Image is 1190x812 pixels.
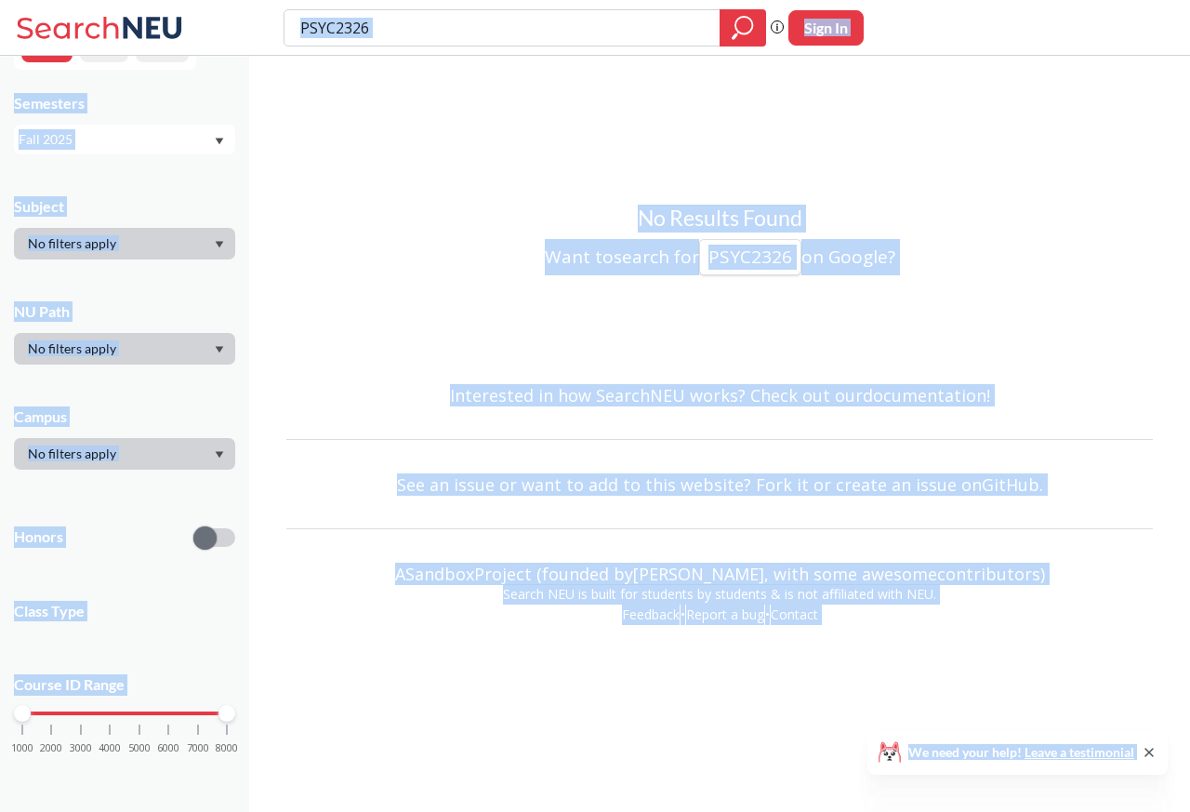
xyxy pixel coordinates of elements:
[982,473,1039,496] a: GitHub
[187,743,209,753] span: 7000
[863,384,990,406] a: documentation!
[14,406,235,427] div: Campus
[286,368,1153,422] div: Interested in how SearchNEU works? Check out our
[70,743,92,753] span: 3000
[788,10,864,46] button: Sign In
[633,563,764,585] a: [PERSON_NAME]
[286,605,1153,653] div: • •
[14,125,235,154] div: Fall 2025Dropdown arrow
[128,743,151,753] span: 5000
[14,93,235,113] div: Semesters
[614,245,888,269] a: search forPSYC2326on Google
[708,245,792,270] p: PSYC2326
[298,12,707,44] input: Class, professor, course number, "phrase"
[14,301,235,322] div: NU Path
[286,233,1153,275] div: Want to ?
[14,228,235,260] div: Dropdown arrow
[908,746,1134,759] span: We need your help!
[621,606,681,623] a: Feedback
[215,346,224,353] svg: Dropdown arrow
[215,451,224,459] svg: Dropdown arrow
[14,601,235,621] span: Class Type
[286,458,1153,512] div: See an issue or want to add to this website? Fork it or create an issue on .
[14,438,235,470] div: Dropdown arrow
[405,563,474,585] a: Sandbox
[14,196,235,217] div: Subject
[286,547,1153,584] div: A Project (founded by , with some awesome )
[286,205,1153,233] h3: No Results Found
[14,674,235,696] p: Course ID Range
[215,241,224,248] svg: Dropdown arrow
[1025,744,1134,760] a: Leave a testimonial
[14,333,235,365] div: Dropdown arrow
[40,743,62,753] span: 2000
[11,743,33,753] span: 1000
[685,606,765,623] a: Report a bug
[770,606,819,623] a: Contact
[216,743,238,753] span: 8000
[19,129,213,150] div: Fall 2025
[99,743,121,753] span: 4000
[215,138,224,145] svg: Dropdown arrow
[157,743,179,753] span: 6000
[937,563,1040,585] a: contributors
[286,584,1153,605] div: Search NEU is built for students by students & is not affiliated with NEU.
[732,15,754,41] svg: magnifying glass
[720,9,766,47] div: magnifying glass
[14,526,63,548] p: Honors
